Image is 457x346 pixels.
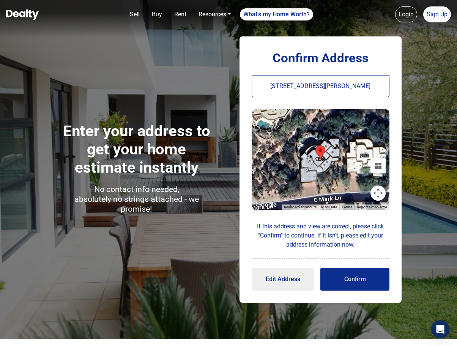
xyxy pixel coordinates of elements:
button: Keyboard shortcuts [284,204,317,210]
a: Report a map error [357,205,387,209]
a: Sell [127,7,143,22]
a: Terms (opens in new tab) [342,205,352,209]
button: Map camera controls [370,186,386,201]
div: Confirm Address [252,49,390,68]
button: Edit Address [252,268,315,291]
img: Google [254,200,279,210]
a: Buy [149,7,165,22]
a: Resources [195,7,234,22]
h3: No contact info needed, absolutely no strings attached - we promise! [61,184,212,214]
iframe: BigID CMP Widget [4,323,27,346]
button: Map Data [321,204,337,210]
p: [STREET_ADDRESS][PERSON_NAME] [252,75,390,97]
h1: Enter your address to get your home estimate instantly [61,122,212,217]
button: Tilt map [370,158,386,173]
a: Open this area in Google Maps (opens a new window) [254,200,279,210]
div: Open Intercom Messenger [431,320,449,338]
a: What's my Home Worth? [240,8,313,20]
a: Sign Up [423,6,451,22]
a: Login [395,6,417,22]
button: Confirm [320,268,389,291]
a: Rent [171,7,189,22]
img: Dealty - Buy, Sell & Rent Homes [6,9,39,20]
p: If this address and view are correct, please click "Confirm" to continue. If it isn't, please edi... [252,222,390,249]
